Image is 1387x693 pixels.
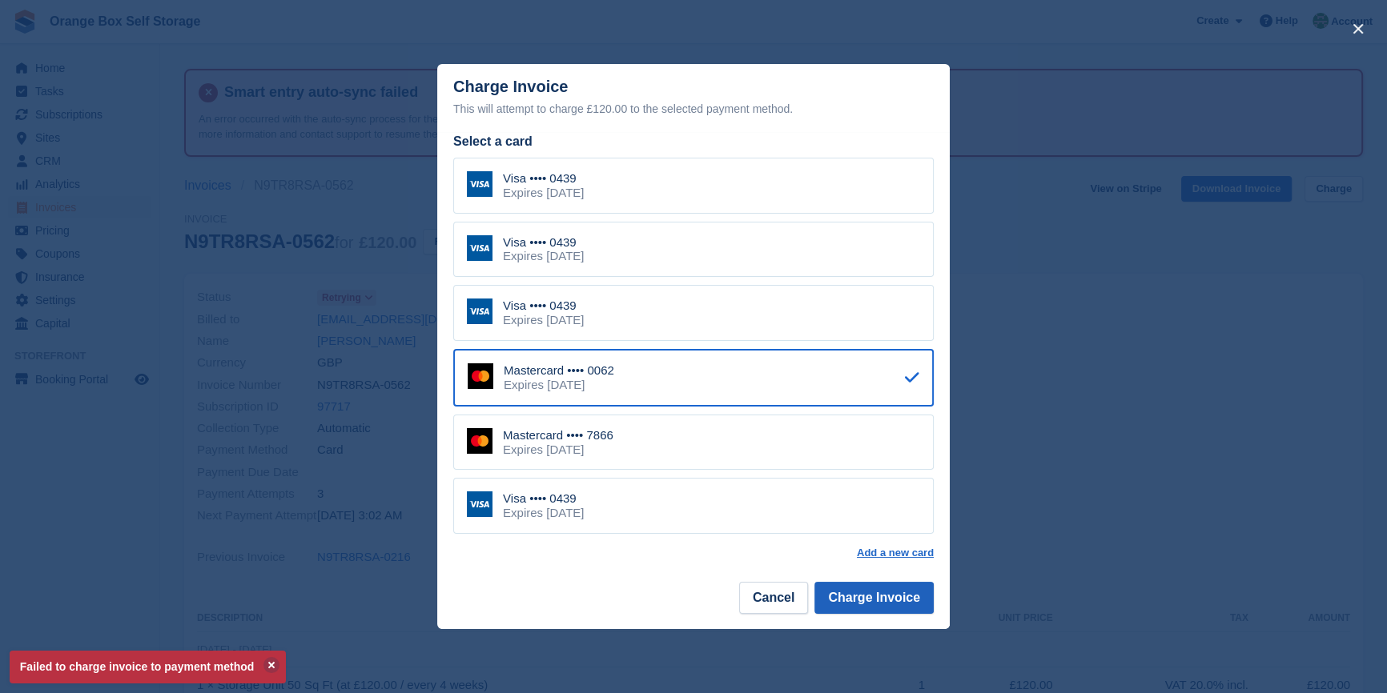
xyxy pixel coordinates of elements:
img: Mastercard Logo [467,428,492,454]
div: Expires [DATE] [503,313,584,327]
div: Visa •••• 0439 [503,491,584,506]
div: Mastercard •••• 7866 [503,428,613,443]
div: Expires [DATE] [503,186,584,200]
img: Visa Logo [467,235,492,261]
div: Select a card [453,132,934,151]
img: Mastercard Logo [468,363,493,389]
button: Cancel [739,582,808,614]
div: Charge Invoice [453,78,934,118]
div: Visa •••• 0439 [503,235,584,250]
div: Expires [DATE] [504,378,614,392]
p: Failed to charge invoice to payment method [10,651,286,683]
div: This will attempt to charge £120.00 to the selected payment method. [453,99,934,118]
div: Visa •••• 0439 [503,298,584,313]
button: close [1345,16,1371,42]
div: Expires [DATE] [503,506,584,520]
div: Expires [DATE] [503,443,613,457]
div: Mastercard •••• 0062 [504,363,614,378]
button: Charge Invoice [814,582,934,614]
img: Visa Logo [467,491,492,517]
img: Visa Logo [467,171,492,197]
div: Expires [DATE] [503,249,584,263]
img: Visa Logo [467,298,492,324]
a: Add a new card [857,547,934,559]
div: Visa •••• 0439 [503,171,584,186]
